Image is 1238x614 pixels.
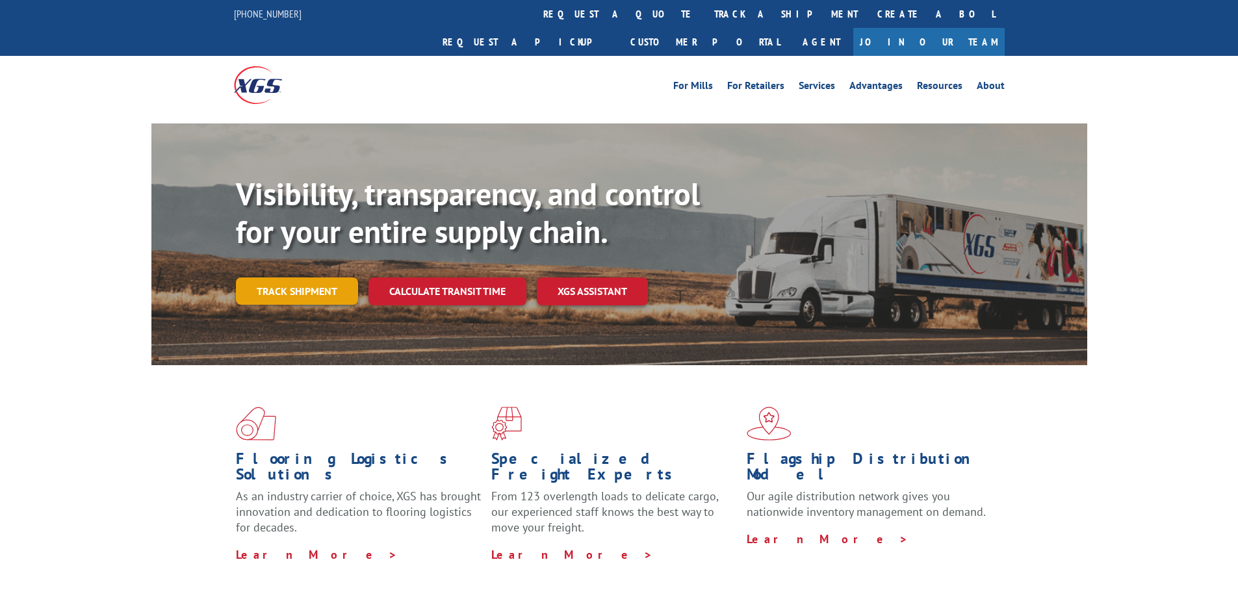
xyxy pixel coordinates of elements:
[747,451,992,489] h1: Flagship Distribution Model
[673,81,713,95] a: For Mills
[917,81,962,95] a: Resources
[236,173,700,251] b: Visibility, transparency, and control for your entire supply chain.
[853,28,1005,56] a: Join Our Team
[621,28,790,56] a: Customer Portal
[491,547,653,562] a: Learn More >
[236,407,276,441] img: xgs-icon-total-supply-chain-intelligence-red
[491,489,737,546] p: From 123 overlength loads to delicate cargo, our experienced staff knows the best way to move you...
[977,81,1005,95] a: About
[790,28,853,56] a: Agent
[433,28,621,56] a: Request a pickup
[537,277,648,305] a: XGS ASSISTANT
[236,451,482,489] h1: Flooring Logistics Solutions
[747,489,986,519] span: Our agile distribution network gives you nationwide inventory management on demand.
[727,81,784,95] a: For Retailers
[491,407,522,441] img: xgs-icon-focused-on-flooring-red
[236,547,398,562] a: Learn More >
[799,81,835,95] a: Services
[236,277,358,305] a: Track shipment
[234,7,302,20] a: [PHONE_NUMBER]
[747,407,792,441] img: xgs-icon-flagship-distribution-model-red
[491,451,737,489] h1: Specialized Freight Experts
[747,531,909,546] a: Learn More >
[368,277,526,305] a: Calculate transit time
[236,489,481,535] span: As an industry carrier of choice, XGS has brought innovation and dedication to flooring logistics...
[849,81,903,95] a: Advantages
